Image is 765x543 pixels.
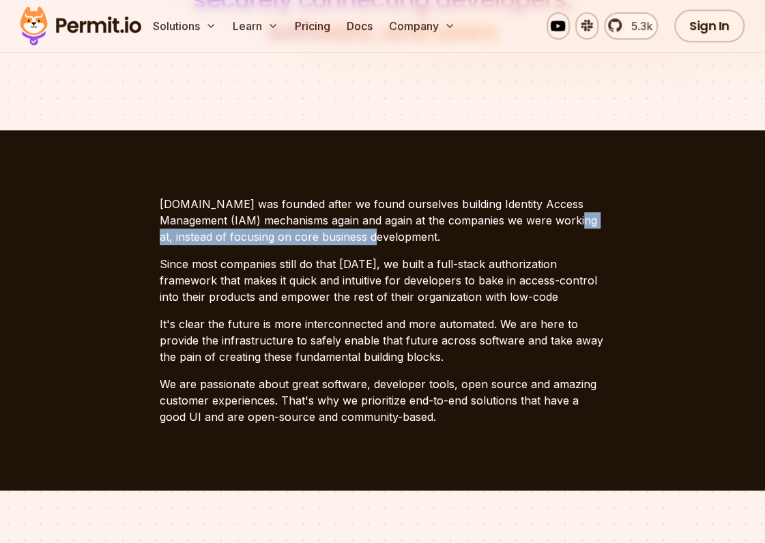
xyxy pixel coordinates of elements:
[227,12,284,40] button: Learn
[160,196,606,245] p: [DOMAIN_NAME] was founded after we found ourselves building Identity Access Management (IAM) mech...
[160,256,606,305] p: Since most companies still do that [DATE], we built a full-stack authorization framework that mak...
[674,10,745,42] a: Sign In
[623,18,652,34] span: 5.3k
[289,12,336,40] a: Pricing
[341,12,378,40] a: Docs
[14,3,147,49] img: Permit logo
[384,12,461,40] button: Company
[160,376,606,425] p: We are passionate about great software, developer tools, open source and amazing customer experie...
[147,12,222,40] button: Solutions
[604,12,658,40] a: 5.3k
[160,316,606,365] p: It's clear the future is more interconnected and more automated. We are here to provide the infra...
